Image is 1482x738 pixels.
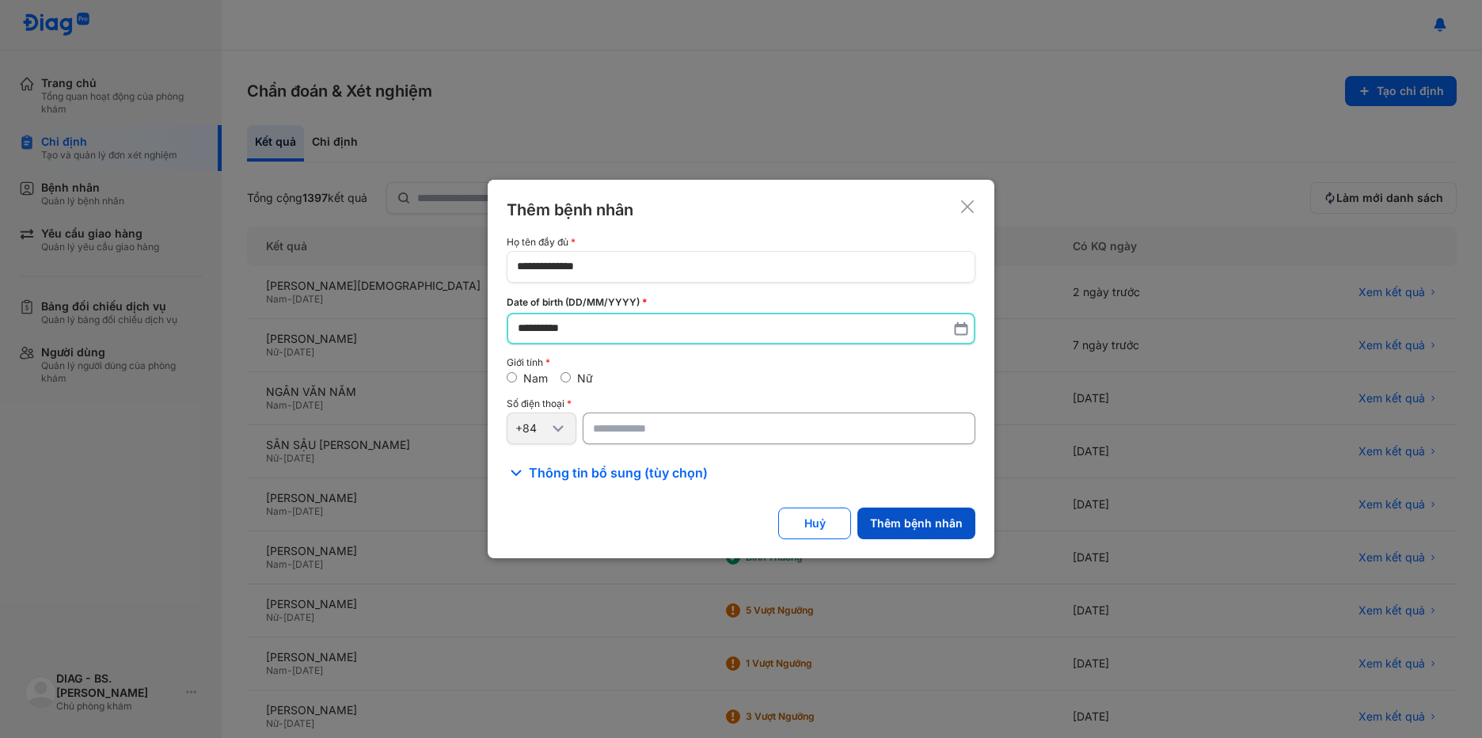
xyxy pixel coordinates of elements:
div: Thêm bệnh nhân [507,199,633,221]
div: Số điện thoại [507,398,975,409]
div: Họ tên đầy đủ [507,237,975,248]
div: Date of birth (DD/MM/YYYY) [507,295,975,310]
button: Huỷ [778,508,851,539]
span: Thông tin bổ sung (tùy chọn) [529,463,708,482]
div: +84 [515,421,549,436]
button: Thêm bệnh nhân [857,508,975,539]
label: Nam [523,371,548,385]
label: Nữ [577,371,593,385]
div: Giới tính [507,357,975,368]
